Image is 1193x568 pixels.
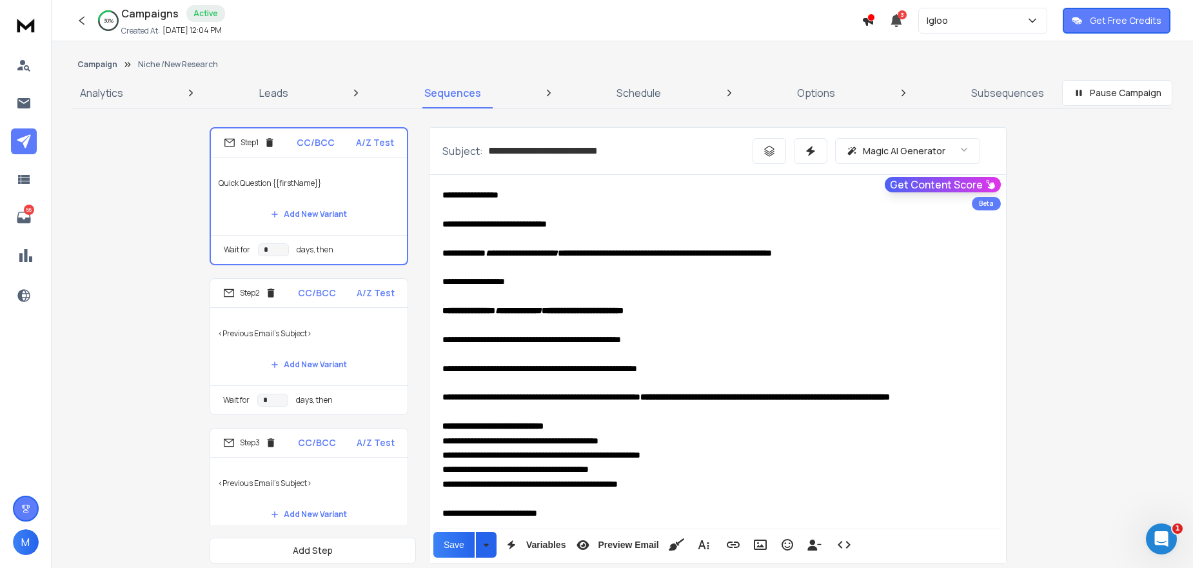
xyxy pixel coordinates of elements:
[356,136,394,149] p: A/Z Test
[595,540,661,551] span: Preview Email
[424,85,481,101] p: Sequences
[163,25,222,35] p: [DATE] 12:04 PM
[223,287,277,299] div: Step 2
[251,77,296,108] a: Leads
[571,532,661,558] button: Preview Email
[1146,523,1177,554] iframe: Intercom live chat
[121,6,179,21] h1: Campaigns
[261,502,357,527] button: Add New Variant
[797,85,835,101] p: Options
[77,59,117,70] button: Campaign
[524,540,569,551] span: Variables
[219,165,399,201] p: Quick Question {{firstName}}
[259,85,288,101] p: Leads
[218,465,400,502] p: <Previous Email's Subject>
[789,77,843,108] a: Options
[885,177,1001,192] button: Get Content Score
[357,287,395,299] p: A/Z Test
[499,532,569,558] button: Variables
[433,532,475,558] button: Save
[224,245,250,255] p: Wait for
[298,287,336,299] p: CC/BCC
[972,197,1001,210] div: Beta
[297,245,333,255] p: days, then
[721,532,745,558] button: Insert Link (⌘K)
[224,137,275,148] div: Step 1
[802,532,827,558] button: Insert Unsubscribe Link
[223,395,250,405] p: Wait for
[13,529,39,555] button: M
[963,77,1052,108] a: Subsequences
[223,437,277,449] div: Step 3
[138,59,218,70] p: Niche /New Research
[218,316,400,352] p: <Previous Email's Subject>
[261,201,357,227] button: Add New Variant
[691,532,716,558] button: More Text
[261,352,357,378] button: Add New Variant
[1062,80,1172,106] button: Pause Campaign
[748,532,773,558] button: Insert Image (⌘P)
[898,10,907,19] span: 3
[210,538,416,563] button: Add Step
[11,205,37,230] a: 56
[664,532,689,558] button: Clean HTML
[1172,523,1183,534] span: 1
[297,136,335,149] p: CC/BCC
[210,428,408,565] li: Step3CC/BCCA/Z Test<Previous Email's Subject>Add New VariantWait fordays, then
[298,436,336,449] p: CC/BCC
[609,77,669,108] a: Schedule
[121,26,160,36] p: Created At:
[832,532,856,558] button: Code View
[442,143,483,159] p: Subject:
[210,127,408,265] li: Step1CC/BCCA/Z TestQuick Question {{firstName}}Add New VariantWait fordays, then
[863,145,945,157] p: Magic AI Generator
[775,532,800,558] button: Emoticons
[13,13,39,37] img: logo
[296,395,333,405] p: days, then
[417,77,489,108] a: Sequences
[186,5,225,22] div: Active
[1063,8,1170,34] button: Get Free Credits
[971,85,1044,101] p: Subsequences
[24,205,34,215] p: 56
[927,14,953,27] p: Igloo
[210,278,408,415] li: Step2CC/BCCA/Z Test<Previous Email's Subject>Add New VariantWait fordays, then
[72,77,131,108] a: Analytics
[357,436,395,449] p: A/Z Test
[616,85,661,101] p: Schedule
[80,85,123,101] p: Analytics
[104,17,113,25] p: 30 %
[835,138,980,164] button: Magic AI Generator
[1090,14,1161,27] p: Get Free Credits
